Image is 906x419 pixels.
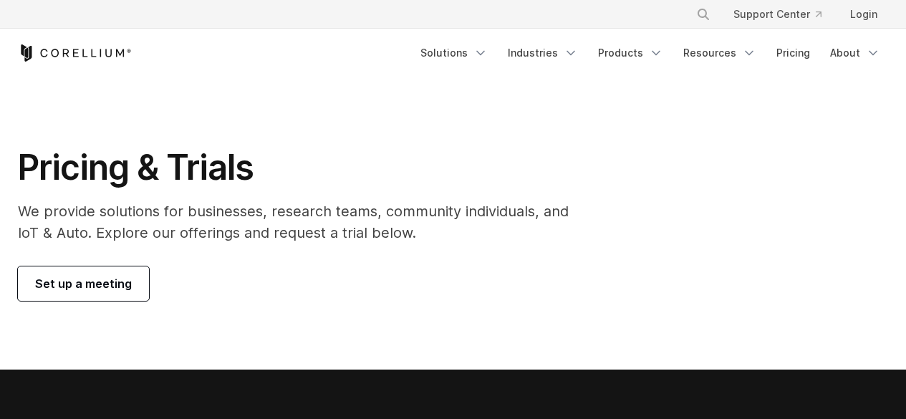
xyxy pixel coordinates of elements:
button: Search [690,1,716,27]
a: Set up a meeting [18,266,149,301]
a: Pricing [768,40,819,66]
div: Navigation Menu [412,40,889,66]
span: Set up a meeting [35,275,132,292]
a: Solutions [412,40,496,66]
a: Login [839,1,889,27]
div: Navigation Menu [679,1,889,27]
a: About [821,40,889,66]
h1: Pricing & Trials [18,146,589,189]
a: Corellium Home [18,44,132,62]
a: Support Center [722,1,833,27]
p: We provide solutions for businesses, research teams, community individuals, and IoT & Auto. Explo... [18,201,589,244]
a: Industries [499,40,587,66]
a: Products [589,40,672,66]
a: Resources [675,40,765,66]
